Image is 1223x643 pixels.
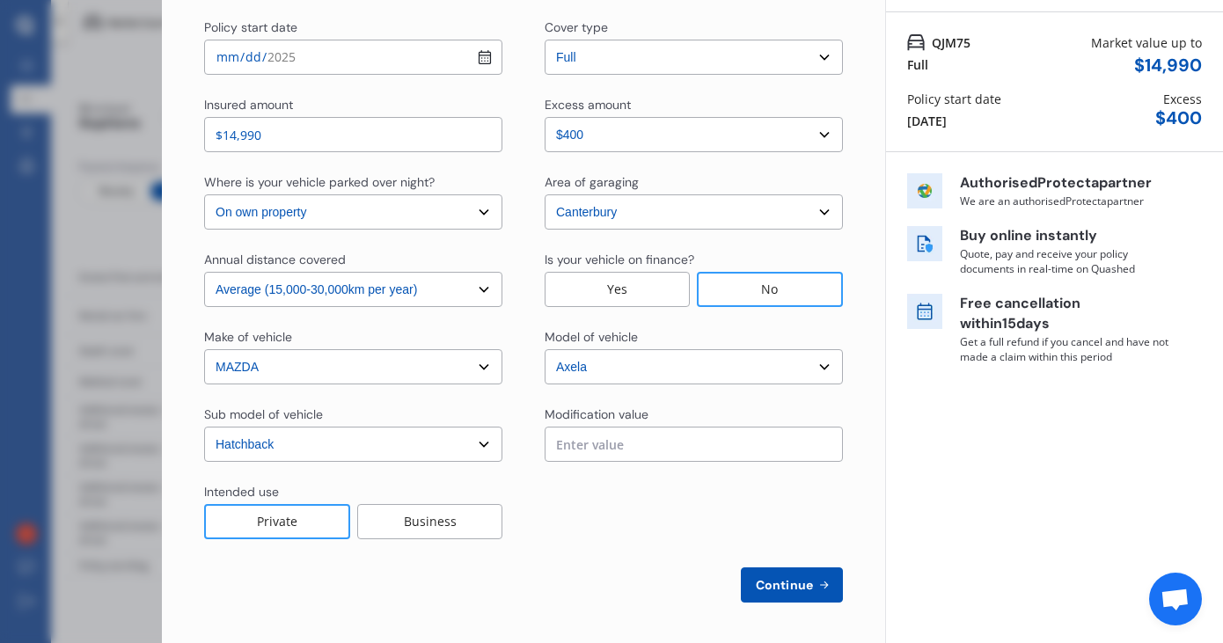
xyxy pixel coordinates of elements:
[907,226,942,261] img: buy online icon
[1163,90,1202,108] div: Excess
[741,567,843,603] button: Continue
[960,334,1171,364] p: Get a full refund if you cancel and have not made a claim within this period
[960,173,1171,194] p: Authorised Protecta partner
[960,294,1171,334] p: Free cancellation within 15 days
[752,578,817,592] span: Continue
[697,272,843,307] div: No
[204,18,297,36] div: Policy start date
[204,251,346,268] div: Annual distance covered
[204,406,323,423] div: Sub model of vehicle
[204,483,279,501] div: Intended use
[1134,55,1202,76] div: $ 14,990
[932,33,970,52] span: QJM75
[1091,33,1202,52] div: Market value up to
[545,96,631,113] div: Excess amount
[204,328,292,346] div: Make of vehicle
[545,272,690,307] div: Yes
[204,40,502,75] input: dd / mm / yyyy
[907,294,942,329] img: free cancel icon
[204,96,293,113] div: Insured amount
[960,194,1171,208] p: We are an authorised Protecta partner
[545,251,694,268] div: Is your vehicle on finance?
[907,112,947,130] div: [DATE]
[960,226,1171,246] p: Buy online instantly
[204,173,435,191] div: Where is your vehicle parked over night?
[357,504,502,539] div: Business
[545,328,638,346] div: Model of vehicle
[545,427,843,462] input: Enter value
[1155,108,1202,128] div: $ 400
[960,246,1171,276] p: Quote, pay and receive your policy documents in real-time on Quashed
[1149,573,1202,625] a: Open chat
[907,173,942,208] img: insurer icon
[204,504,350,539] div: Private
[545,18,608,36] div: Cover type
[204,117,502,152] input: Enter insured amount
[907,55,928,74] div: Full
[907,90,1001,108] div: Policy start date
[545,406,648,423] div: Modification value
[545,173,639,191] div: Area of garaging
